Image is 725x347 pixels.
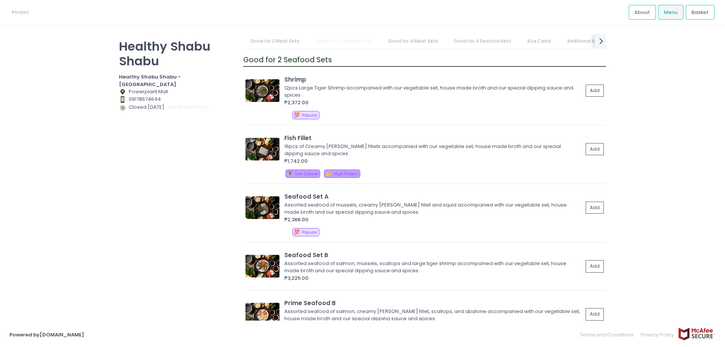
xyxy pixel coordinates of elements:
span: Popular [302,230,317,235]
div: Shrimp [284,75,583,84]
div: ₱3,225.00 [284,275,583,282]
button: Add [586,202,604,214]
span: 💯 [294,111,300,119]
div: Assorted seafood of salmon, creamy [PERSON_NAME] fillet, scallops, and abalone accompanied with o... [284,308,581,322]
div: Assorted seafood of mussels, creamy [PERSON_NAME] fillet and squid accompanied with our vegetable... [284,201,581,216]
a: Good for 4 Meat Sets [381,34,445,48]
span: Basket [691,9,708,16]
span: High Protein [334,171,358,177]
div: Seafood Set B [284,251,583,259]
img: Seafood Set A [245,196,279,219]
div: Fish Fillet [284,134,583,142]
div: Powerplant Mall [119,88,234,96]
p: Healthy Shabu Shabu [119,39,234,68]
a: Good for 2 Seafood Sets [308,34,379,48]
span: Menu [664,9,677,16]
button: Add [586,260,604,273]
a: Powered by[DOMAIN_NAME] [9,331,84,338]
span: Good for 2 Seafood Sets [243,55,332,65]
span: Low Calorie [295,171,318,177]
img: logo [9,6,31,19]
div: Seafood Set A [284,192,583,201]
div: 09178674644 [119,96,234,103]
div: Assorted seafood of salmon, mussels, scallops and large tiger shrimp accompanied with our vegetab... [284,260,581,275]
span: 💪 [325,170,332,177]
span: 🏋️‍♀️ [287,170,293,177]
button: Add [586,308,604,321]
span: Popular [302,113,317,118]
button: see store hours [167,103,209,111]
div: ₱1,742.00 [284,157,583,165]
div: 12pcs Large Tiger Shrimp accompanied with our vegetable set, house made broth and our special dip... [284,84,581,99]
div: Closed [DATE]. [119,103,234,111]
img: Seafood Set B [245,255,279,278]
img: mcafee-secure [678,327,716,341]
img: Shrimp [245,79,279,102]
a: Privacy Policy [637,327,678,342]
div: ₱2,366.00 [284,216,583,224]
a: Good for 4 Seafood Sets [447,34,519,48]
a: A La Carte [520,34,558,48]
a: Menu [658,5,683,19]
button: Add [586,85,604,97]
div: 16pcs of Creamy [PERSON_NAME] fillets accompanied with our vegetable set, house made broth and ou... [284,143,581,157]
span: About [634,9,650,16]
span: 💯 [294,228,300,236]
img: Prime Seafood B [245,303,279,325]
div: ₱2,372.00 [284,99,583,106]
button: Add [586,143,604,156]
img: Fish Fillet [245,138,279,160]
div: Prime Seafood B [284,299,583,307]
b: Healthy Shabu Shabu - [GEOGRAPHIC_DATA] [119,73,181,88]
a: Additional Meat [560,34,611,48]
a: Good for 2 Meat Sets [243,34,307,48]
a: About [629,5,656,19]
a: Terms and Conditions [580,327,637,342]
